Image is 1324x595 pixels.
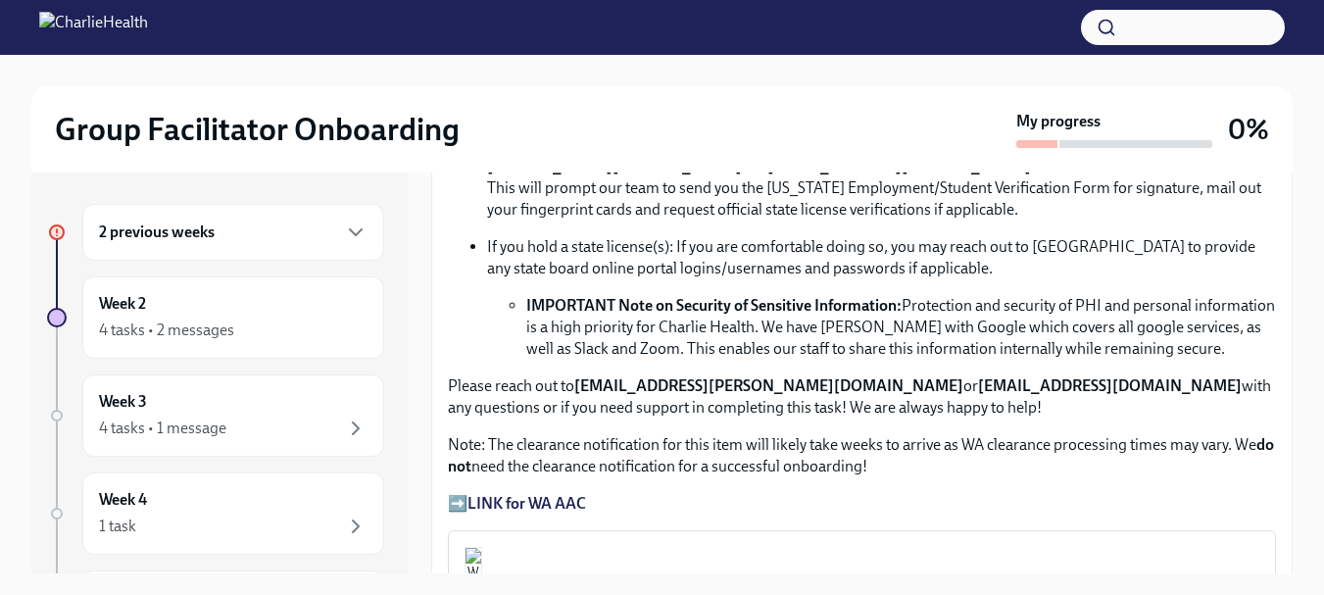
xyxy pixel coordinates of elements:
[448,434,1276,477] p: Note: The clearance notification for this item will likely take weeks to arrive as WA clearance p...
[487,135,1180,175] strong: [EMAIL_ADDRESS][PERSON_NAME][DOMAIN_NAME]
[99,391,147,413] h6: Week 3
[978,376,1242,395] strong: [EMAIL_ADDRESS][DOMAIN_NAME]
[47,472,384,555] a: Week 41 task
[526,295,1276,360] li: Protection and security of PHI and personal information is a high priority for Charlie Health. We...
[99,293,146,315] h6: Week 2
[574,376,963,395] strong: [EMAIL_ADDRESS][PERSON_NAME][DOMAIN_NAME]
[1016,111,1101,132] strong: My progress
[767,157,1031,175] strong: [EMAIL_ADDRESS][DOMAIN_NAME]
[47,276,384,359] a: Week 24 tasks • 2 messages
[99,516,136,537] div: 1 task
[467,494,586,513] a: LINK for WA AAC
[99,489,147,511] h6: Week 4
[82,204,384,261] div: 2 previous weeks
[55,110,460,149] h2: Group Facilitator Onboarding
[39,12,148,43] img: CharlieHealth
[47,374,384,457] a: Week 34 tasks • 1 message
[448,375,1276,419] p: Please reach out to or with any questions or if you need support in completing this task! We are ...
[448,435,1274,475] strong: do not
[99,320,234,341] div: 4 tasks • 2 messages
[448,493,1276,515] p: ➡️
[487,236,1276,279] p: If you hold a state license(s): If you are comfortable doing so, you may reach out to [GEOGRAPHIC...
[487,134,1276,221] p: Once you complete the registration and payment online, please email your receipt to and . This wi...
[1228,112,1269,147] h3: 0%
[99,222,215,243] h6: 2 previous weeks
[526,296,902,315] strong: IMPORTANT Note on Security of Sensitive Information:
[99,418,226,439] div: 4 tasks • 1 message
